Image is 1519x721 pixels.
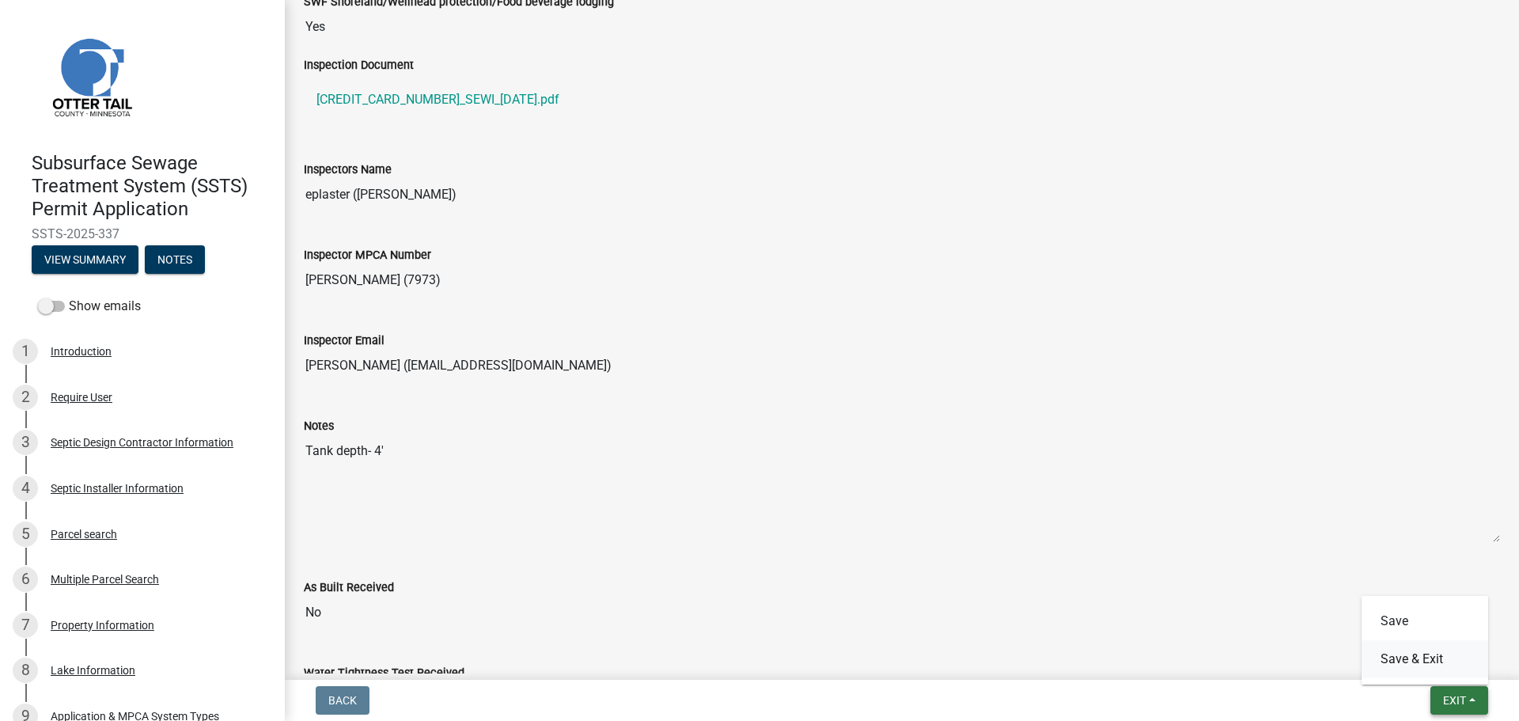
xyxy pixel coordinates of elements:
div: 5 [13,522,38,547]
span: SSTS-2025-337 [32,226,253,241]
div: 1 [13,339,38,364]
button: Notes [145,245,205,274]
button: Exit [1430,686,1488,715]
label: Water Tightness Test Received [304,668,464,679]
div: Introduction [51,346,112,357]
div: 3 [13,430,38,455]
label: Inspector MPCA Number [304,250,431,261]
div: Parcel search [51,529,117,540]
h4: Subsurface Sewage Treatment System (SSTS) Permit Application [32,152,272,220]
textarea: Tank depth- 4' [304,435,1500,543]
div: 8 [13,658,38,683]
div: Septic Installer Information [51,483,184,494]
wm-modal-confirm: Notes [145,255,205,268]
div: 2 [13,385,38,410]
button: View Summary [32,245,138,274]
span: Exit [1443,694,1466,707]
div: 7 [13,613,38,638]
label: Show emails [38,297,141,316]
label: Inspectors Name [304,165,392,176]
label: Notes [304,421,334,432]
span: Back [328,694,357,707]
label: Inspector Email [304,336,384,347]
img: Otter Tail County, Minnesota [32,17,150,135]
button: Save [1362,602,1488,640]
div: Require User [51,392,112,403]
label: As Built Received [304,582,394,594]
div: 4 [13,476,38,501]
a: [CREDIT_CARD_NUMBER]_SEWI_[DATE].pdf [304,81,1500,119]
div: Multiple Parcel Search [51,574,159,585]
label: Inspection Document [304,60,414,71]
div: Septic Design Contractor Information [51,437,233,448]
div: Property Information [51,620,154,631]
div: 6 [13,567,38,592]
div: Lake Information [51,665,135,676]
wm-modal-confirm: Summary [32,255,138,268]
button: Back [316,686,369,715]
button: Save & Exit [1362,640,1488,678]
div: Exit [1362,596,1488,685]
